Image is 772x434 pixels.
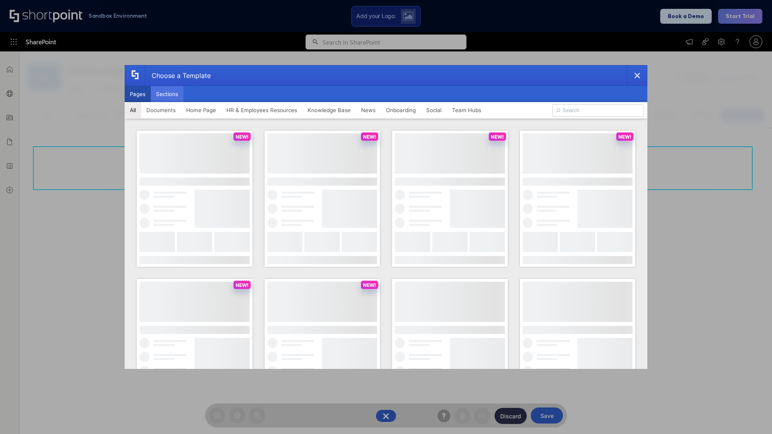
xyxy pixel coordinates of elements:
[421,102,447,118] button: Social
[181,102,221,118] button: Home Page
[125,86,151,102] button: Pages
[236,134,248,140] p: NEW!
[381,102,421,118] button: Onboarding
[151,86,183,102] button: Sections
[732,395,772,434] iframe: Chat Widget
[363,282,376,288] p: NEW!
[302,102,356,118] button: Knowledge Base
[141,102,181,118] button: Documents
[125,65,647,369] div: template selector
[552,104,644,117] input: Search
[125,102,141,118] button: All
[618,134,631,140] p: NEW!
[145,66,211,86] div: Choose a Template
[221,102,302,118] button: HR & Employees Resources
[491,134,504,140] p: NEW!
[236,282,248,288] p: NEW!
[356,102,381,118] button: News
[363,134,376,140] p: NEW!
[447,102,487,118] button: Team Hubs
